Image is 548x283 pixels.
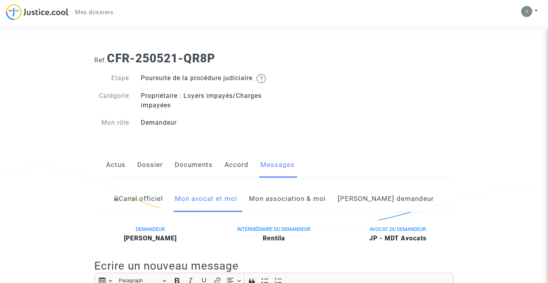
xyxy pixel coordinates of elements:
a: Mes dossiers [69,6,120,18]
span: INTERMÉDIAIRE DU DEMANDEUR [237,226,310,232]
a: Actus [106,152,125,178]
div: Demandeur [135,118,274,127]
div: Propriétaire : Loyers impayés/Charges impayées [135,91,274,110]
img: 6e7af4aba0fdf0f2650cbc0b7d321e92 [521,6,532,17]
a: Mon avocat et moi [175,186,237,212]
b: Rentila [263,234,285,242]
div: Poursuite de la procédure judiciaire [135,73,274,83]
b: [PERSON_NAME] [124,234,177,242]
b: JP - MDT Avocats [369,234,426,242]
span: Mes dossiers [75,9,113,16]
a: Canal officiel [114,186,163,212]
b: CFR-250521-QR8P [107,51,215,65]
div: Etape [88,73,135,83]
span: Ref. [94,56,107,64]
span: AVOCAT DU DEMANDEUR [370,226,426,232]
a: [PERSON_NAME] demandeur [338,186,434,212]
span: DEMANDEUR [136,226,165,232]
a: Dossier [137,152,163,178]
img: help.svg [256,74,266,83]
a: Mon association & moi [249,186,326,212]
a: Accord [224,152,249,178]
div: Mon rôle [88,118,135,127]
a: Documents [175,152,213,178]
img: jc-logo.svg [6,4,69,20]
a: Messages [260,152,295,178]
div: Catégorie [88,91,135,110]
h2: Ecrire un nouveau message [94,259,454,273]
